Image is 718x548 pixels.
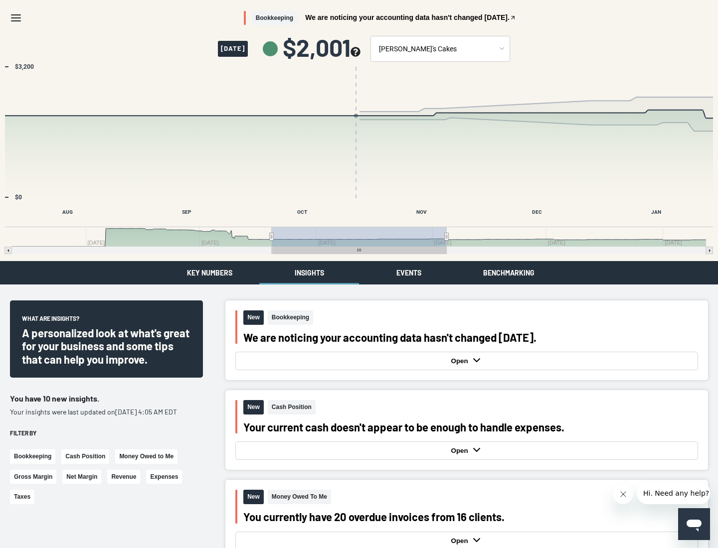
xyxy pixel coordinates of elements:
strong: Open [451,357,471,365]
button: Revenue [107,470,140,484]
iframe: Button to launch messaging window [678,508,710,540]
button: NewBookkeepingWe are noticing your accounting data hasn't changed [DATE].Open [225,300,708,380]
span: Money Owed To Me [268,490,331,504]
button: Gross Margin [10,470,56,484]
div: A personalized look at what's great for your business and some tips that can help you improve. [22,326,191,366]
text: DEC [532,209,542,215]
strong: Open [451,537,471,545]
text: $0 [15,194,22,201]
button: Net Margin [62,470,101,484]
span: New [243,310,264,325]
button: Insights [259,261,359,284]
iframe: Message from company [637,482,710,504]
span: You have 10 new insights. [10,394,99,403]
button: Key Numbers [160,261,259,284]
button: Events [359,261,459,284]
strong: Open [451,447,471,454]
iframe: Close message [613,484,633,504]
text: JAN [651,209,661,215]
span: Bookkeeping [252,11,297,25]
text: OCT [297,209,307,215]
button: see more about your cashflow projection [351,47,360,58]
button: Expenses [146,470,182,484]
button: Taxes [10,490,34,504]
button: Bookkeeping [10,449,55,464]
button: Benchmarking [459,261,558,284]
text: SEP [182,209,191,215]
span: Cash Position [268,400,316,414]
span: We are noticing your accounting data hasn't changed [DATE]. [305,14,510,21]
text: NOV [416,209,427,215]
button: Money Owed to Me [115,449,178,464]
span: $2,001 [283,35,360,59]
svg: Menu [10,12,22,24]
div: Your current cash doesn't appear to be enough to handle expenses. [243,420,698,433]
div: Filter by [10,429,203,437]
text: AUG [62,209,73,215]
button: Cash Position [61,449,109,464]
p: Your insights were last updated on [DATE] 4:05 AM EDT [10,407,203,417]
span: What are insights? [22,314,79,326]
span: Bookkeeping [268,310,313,325]
button: NewCash PositionYour current cash doesn't appear to be enough to handle expenses.Open [225,390,708,470]
span: New [243,400,264,414]
div: You currently have 20 overdue invoices from 16 clients. [243,510,698,523]
text: $3,200 [15,63,34,70]
span: [DATE] [218,41,248,57]
span: New [243,490,264,504]
button: BookkeepingWe are noticing your accounting data hasn't changed [DATE]. [244,11,516,25]
div: We are noticing your accounting data hasn't changed [DATE]. [243,331,698,344]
